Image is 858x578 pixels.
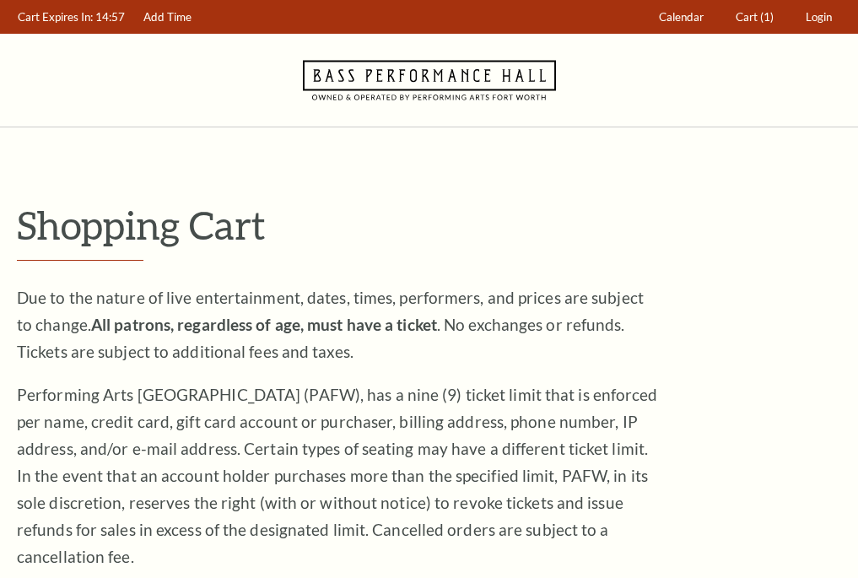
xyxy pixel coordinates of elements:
[95,10,125,24] span: 14:57
[659,10,704,24] span: Calendar
[136,1,200,34] a: Add Time
[651,1,712,34] a: Calendar
[760,10,774,24] span: (1)
[18,10,93,24] span: Cart Expires In:
[17,381,658,570] p: Performing Arts [GEOGRAPHIC_DATA] (PAFW), has a nine (9) ticket limit that is enforced per name, ...
[17,203,841,246] p: Shopping Cart
[736,10,758,24] span: Cart
[798,1,840,34] a: Login
[728,1,782,34] a: Cart (1)
[806,10,832,24] span: Login
[17,288,644,361] span: Due to the nature of live entertainment, dates, times, performers, and prices are subject to chan...
[91,315,437,334] strong: All patrons, regardless of age, must have a ticket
